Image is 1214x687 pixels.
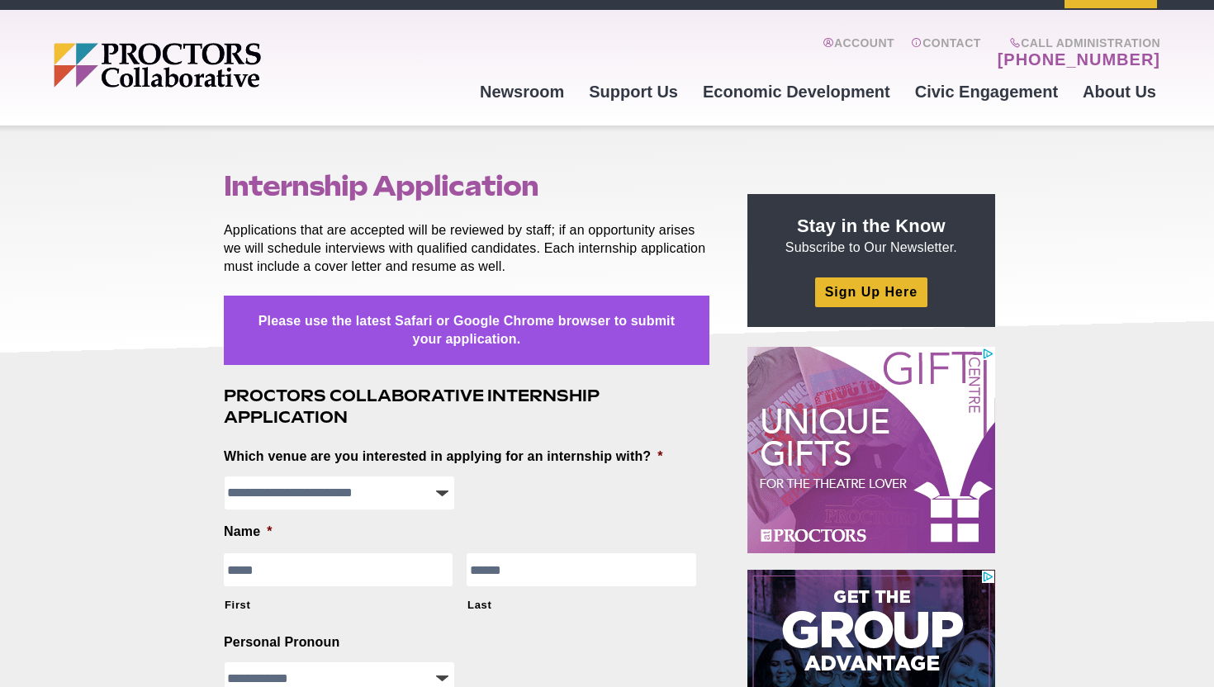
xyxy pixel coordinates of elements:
[467,598,695,613] label: Last
[797,216,946,236] strong: Stay in the Know
[998,50,1160,69] a: [PHONE_NUMBER]
[224,170,709,201] h1: Internship Application
[911,36,981,69] a: Contact
[903,69,1070,114] a: Civic Engagement
[1070,69,1169,114] a: About Us
[576,69,690,114] a: Support Us
[224,385,709,428] h3: Proctors Collaborative Internship Application
[747,347,995,553] iframe: Advertisement
[54,43,388,88] img: Proctors logo
[767,214,975,257] p: Subscribe to Our Newsletter.
[993,36,1160,50] span: Call Administration
[823,36,894,69] a: Account
[224,524,273,541] label: Name
[225,598,453,613] label: First
[258,314,675,346] strong: Please use the latest Safari or Google Chrome browser to submit your application.
[224,634,339,651] label: Personal Pronoun
[690,69,903,114] a: Economic Development
[815,277,927,306] a: Sign Up Here
[224,221,709,276] p: Applications that are accepted will be reviewed by staff; if an opportunity arises we will schedu...
[467,69,576,114] a: Newsroom
[224,448,663,466] label: Which venue are you interested in applying for an internship with?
